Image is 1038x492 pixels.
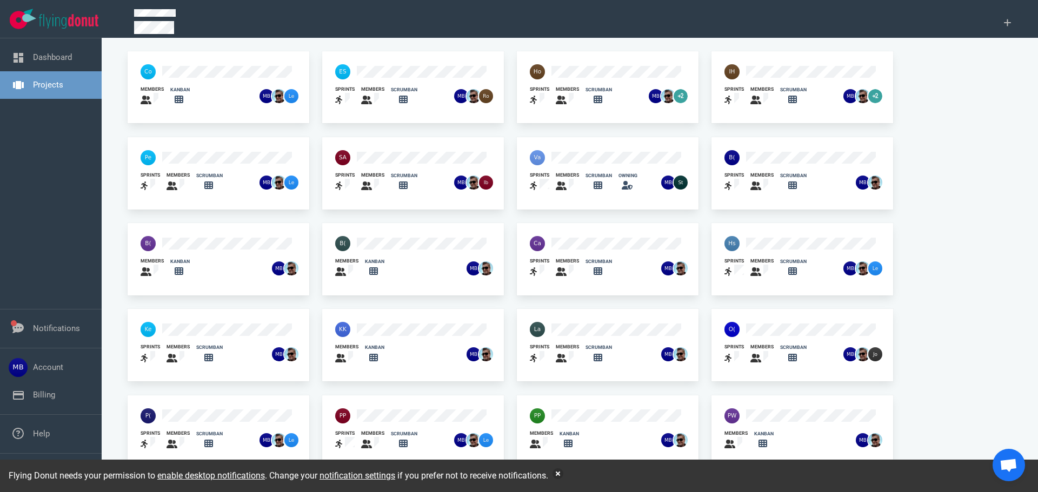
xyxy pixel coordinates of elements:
[856,89,870,103] img: 26
[530,86,549,107] a: sprints
[724,430,748,451] a: members
[843,89,857,103] img: 26
[856,261,870,275] img: 26
[479,433,493,447] img: 26
[141,430,160,437] div: sprints
[856,433,870,447] img: 26
[33,80,63,90] a: Projects
[530,172,549,193] a: sprints
[33,429,50,439] a: Help
[170,258,190,265] div: kanban
[556,86,579,107] a: members
[167,172,190,193] a: members
[750,172,774,193] a: members
[530,258,549,265] div: sprints
[33,362,63,372] a: Account
[272,261,286,275] img: 26
[661,89,675,103] img: 26
[724,322,740,337] img: 40
[467,176,481,190] img: 26
[335,430,355,451] a: sprints
[33,323,80,333] a: Notifications
[843,347,857,361] img: 26
[141,64,156,79] img: 40
[141,236,156,251] img: 40
[141,172,160,179] div: sprints
[674,176,688,190] img: 26
[724,258,744,279] a: sprints
[556,172,579,179] div: members
[157,470,265,481] a: enable desktop notifications
[361,430,384,437] div: members
[724,343,744,351] div: sprints
[196,430,223,437] div: scrumban
[868,261,882,275] img: 26
[284,89,298,103] img: 26
[335,64,350,79] img: 40
[272,176,286,190] img: 26
[141,86,164,93] div: members
[556,258,579,279] a: members
[259,89,274,103] img: 26
[674,433,688,447] img: 26
[335,86,355,93] div: sprints
[780,258,807,265] div: scrumban
[649,89,663,103] img: 26
[39,14,98,29] img: Flying Donut text logo
[265,470,548,481] span: . Change your if you prefer not to receive notifications.
[141,343,160,365] a: sprints
[454,433,468,447] img: 26
[170,86,190,93] div: kanban
[856,176,870,190] img: 26
[391,430,417,437] div: scrumban
[674,347,688,361] img: 26
[530,236,545,251] img: 40
[335,150,350,165] img: 40
[585,344,612,351] div: scrumban
[361,430,384,451] a: members
[479,261,493,275] img: 26
[33,390,55,400] a: Billing
[868,433,882,447] img: 26
[724,343,744,365] a: sprints
[750,86,774,107] a: members
[530,86,549,93] div: sprints
[365,344,384,351] div: kanban
[780,172,807,179] div: scrumban
[272,89,286,103] img: 26
[530,430,553,437] div: members
[530,430,553,451] a: members
[320,470,395,481] a: notification settings
[167,430,190,437] div: members
[454,176,468,190] img: 26
[868,347,882,361] img: 26
[750,343,774,351] div: members
[259,433,274,447] img: 26
[556,172,579,193] a: members
[454,89,468,103] img: 26
[196,344,223,351] div: scrumban
[585,258,612,265] div: scrumban
[868,176,882,190] img: 26
[780,344,807,351] div: scrumban
[724,236,740,251] img: 40
[530,258,549,279] a: sprints
[530,172,549,179] div: sprints
[661,347,675,361] img: 26
[530,343,549,365] a: sprints
[335,172,355,193] a: sprints
[335,343,358,365] a: members
[556,258,579,265] div: members
[361,172,384,193] a: members
[196,172,223,179] div: scrumban
[141,172,160,193] a: sprints
[993,449,1025,481] div: Open de chat
[750,86,774,93] div: members
[361,86,384,93] div: members
[843,261,857,275] img: 26
[141,343,160,351] div: sprints
[391,172,417,179] div: scrumban
[661,433,675,447] img: 26
[780,86,807,93] div: scrumban
[530,408,545,423] img: 40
